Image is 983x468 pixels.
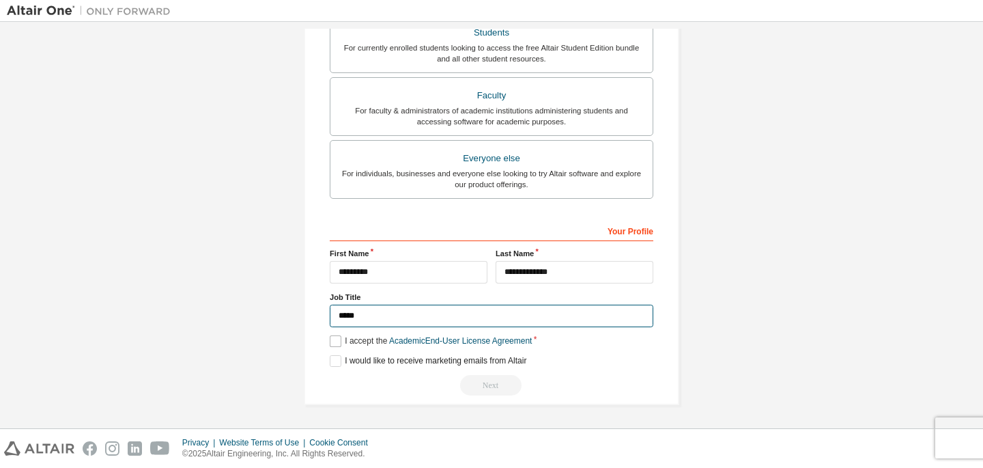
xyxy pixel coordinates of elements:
[150,441,170,456] img: youtube.svg
[182,448,376,460] p: © 2025 Altair Engineering, Inc. All Rights Reserved.
[182,437,219,448] div: Privacy
[128,441,142,456] img: linkedin.svg
[339,149,644,168] div: Everyone else
[309,437,375,448] div: Cookie Consent
[496,248,653,259] label: Last Name
[7,4,177,18] img: Altair One
[219,437,309,448] div: Website Terms of Use
[339,86,644,105] div: Faculty
[330,292,653,303] label: Job Title
[83,441,97,456] img: facebook.svg
[389,336,532,346] a: Academic End-User License Agreement
[330,355,526,367] label: I would like to receive marketing emails from Altair
[330,248,487,259] label: First Name
[4,441,74,456] img: altair_logo.svg
[330,335,532,347] label: I accept the
[339,168,644,190] div: For individuals, businesses and everyone else looking to try Altair software and explore our prod...
[339,42,644,64] div: For currently enrolled students looking to access the free Altair Student Edition bundle and all ...
[330,375,653,396] div: Read and acccept EULA to continue
[339,105,644,127] div: For faculty & administrators of academic institutions administering students and accessing softwa...
[330,219,653,241] div: Your Profile
[339,23,644,42] div: Students
[105,441,119,456] img: instagram.svg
